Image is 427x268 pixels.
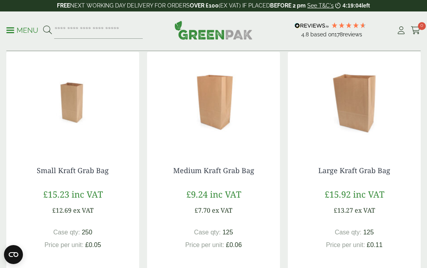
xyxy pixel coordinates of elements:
[367,242,370,248] span: £
[195,206,198,215] span: £
[44,242,83,248] span: Price per unit:
[342,2,361,9] span: 4:19:04
[334,206,353,215] bdi: 13.27
[194,229,221,236] span: Case qty:
[343,31,362,38] span: reviews
[212,206,232,215] span: ex VAT
[334,206,337,215] span: £
[334,31,343,38] span: 178
[295,23,329,28] img: REVIEWS.io
[147,52,280,151] img: 3330041 Medium Kraft Grab Bag V1
[186,188,208,200] bdi: 9.24
[307,2,334,9] a: See T&C's
[367,242,383,248] bdi: 0.11
[411,25,421,36] a: 0
[85,242,101,248] bdi: 0.05
[190,2,219,9] strong: OVER £100
[326,242,365,248] span: Price per unit:
[37,166,109,175] a: Small Kraft Grab Bag
[310,31,334,38] span: Based on
[72,188,103,200] span: inc VAT
[85,242,89,248] span: £
[226,242,242,248] bdi: 0.06
[288,52,421,151] img: 3330042 Large Kraft Grab Bag V1
[325,188,329,200] span: £
[57,2,70,9] strong: FREE
[43,188,69,200] bdi: 15.23
[174,21,253,40] img: GreenPak Supplies
[6,52,139,151] img: 3330040 Small Kraft Grab Bag V1
[363,229,374,236] span: 125
[318,166,390,175] a: Large Kraft Grab Bag
[223,229,233,236] span: 125
[186,188,191,200] span: £
[418,22,426,30] span: 0
[6,26,38,34] a: Menu
[411,26,421,34] i: Cart
[73,206,94,215] span: ex VAT
[331,22,367,29] div: 4.78 Stars
[4,245,23,264] button: Open CMP widget
[301,31,310,38] span: 4.8
[226,242,230,248] span: £
[270,2,306,9] strong: BEFORE 2 pm
[335,229,362,236] span: Case qty:
[6,26,38,35] p: Menu
[43,188,48,200] span: £
[53,229,80,236] span: Case qty:
[195,206,210,215] bdi: 7.70
[82,229,93,236] span: 250
[210,188,241,200] span: inc VAT
[52,206,56,215] span: £
[396,26,406,34] i: My Account
[325,188,351,200] bdi: 15.92
[355,206,375,215] span: ex VAT
[185,242,224,248] span: Price per unit:
[353,188,384,200] span: inc VAT
[52,206,72,215] bdi: 12.69
[173,166,254,175] a: Medium Kraft Grab Bag
[362,2,370,9] span: left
